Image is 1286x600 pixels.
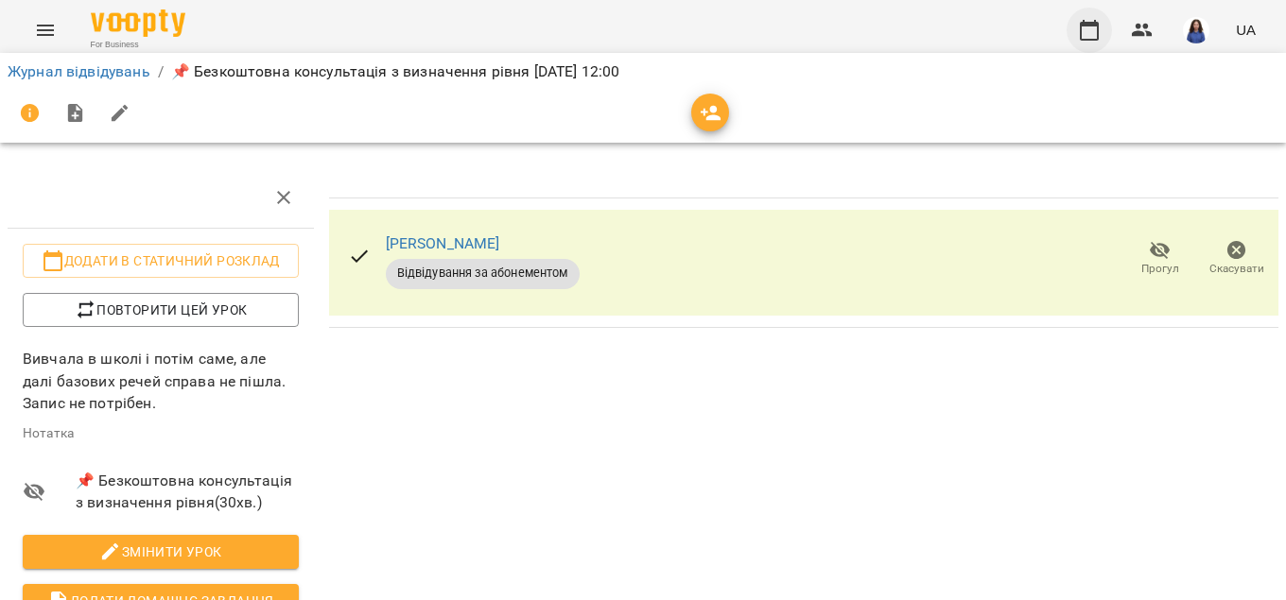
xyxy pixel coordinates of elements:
[23,535,299,569] button: Змінити урок
[76,470,299,514] span: 📌 Безкоштовна консультація з визначення рівня ( 30 хв. )
[1141,261,1179,277] span: Прогул
[1209,261,1264,277] span: Скасувати
[38,299,284,321] span: Повторити цей урок
[171,60,620,83] p: 📌 Безкоштовна консультація з визначення рівня [DATE] 12:00
[91,39,185,51] span: For Business
[386,234,500,252] a: [PERSON_NAME]
[23,8,68,53] button: Menu
[38,540,284,563] span: Змінити урок
[8,60,1278,83] nav: breadcrumb
[38,249,284,272] span: Додати в статичний розклад
[1198,232,1275,285] button: Скасувати
[1183,17,1209,43] img: 896d7bd98bada4a398fcb6f6c121a1d1.png
[23,424,299,443] p: Нотатка
[23,244,299,278] button: Додати в статичний розклад
[8,62,150,80] a: Журнал відвідувань
[158,60,164,83] li: /
[1228,12,1263,47] button: UA
[23,293,299,327] button: Повторити цей урок
[1121,232,1198,285] button: Прогул
[91,9,185,37] img: Voopty Logo
[386,265,580,282] span: Відвідування за абонементом
[23,348,299,415] p: Вивчала в школі і потім саме, але далі базових речей справа не пішла. Запис не потрібен.
[1236,20,1256,40] span: UA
